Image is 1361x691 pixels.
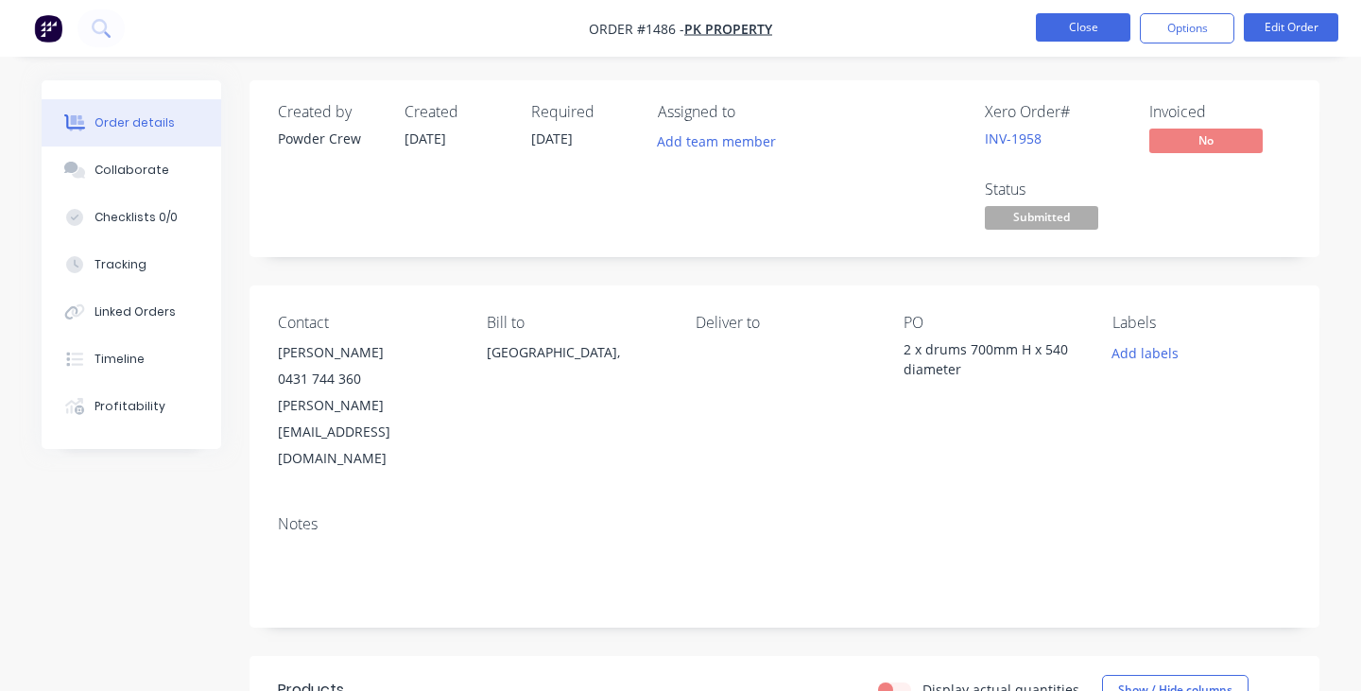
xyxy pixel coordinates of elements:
[647,129,786,154] button: Add team member
[1102,339,1189,365] button: Add labels
[487,314,665,332] div: Bill to
[95,351,145,368] div: Timeline
[1140,13,1234,43] button: Options
[278,339,457,472] div: [PERSON_NAME]0431 744 360[PERSON_NAME][EMAIL_ADDRESS][DOMAIN_NAME]
[42,336,221,383] button: Timeline
[696,314,874,332] div: Deliver to
[531,130,573,147] span: [DATE]
[985,206,1098,230] span: Submitted
[985,181,1127,199] div: Status
[42,147,221,194] button: Collaborate
[1149,129,1263,152] span: No
[985,103,1127,121] div: Xero Order #
[904,314,1082,332] div: PO
[95,209,178,226] div: Checklists 0/0
[589,20,684,38] span: Order #1486 -
[531,103,635,121] div: Required
[487,339,665,400] div: [GEOGRAPHIC_DATA],
[278,339,457,366] div: [PERSON_NAME]
[42,194,221,241] button: Checklists 0/0
[1149,103,1291,121] div: Invoiced
[278,103,382,121] div: Created by
[278,366,457,392] div: 0431 744 360
[278,314,457,332] div: Contact
[405,103,508,121] div: Created
[42,99,221,147] button: Order details
[487,339,665,366] div: [GEOGRAPHIC_DATA],
[42,241,221,288] button: Tracking
[658,129,786,154] button: Add team member
[95,398,165,415] div: Profitability
[405,130,446,147] span: [DATE]
[278,129,382,148] div: Powder Crew
[1036,13,1130,42] button: Close
[278,392,457,472] div: [PERSON_NAME][EMAIL_ADDRESS][DOMAIN_NAME]
[278,515,1291,533] div: Notes
[42,383,221,430] button: Profitability
[985,206,1098,234] button: Submitted
[684,20,772,38] a: PK Property
[985,130,1042,147] a: INV-1958
[95,114,175,131] div: Order details
[95,303,176,320] div: Linked Orders
[1112,314,1291,332] div: Labels
[34,14,62,43] img: Factory
[42,288,221,336] button: Linked Orders
[1244,13,1338,42] button: Edit Order
[904,339,1082,379] div: 2 x drums 700mm H x 540 diameter
[658,103,847,121] div: Assigned to
[95,162,169,179] div: Collaborate
[95,256,146,273] div: Tracking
